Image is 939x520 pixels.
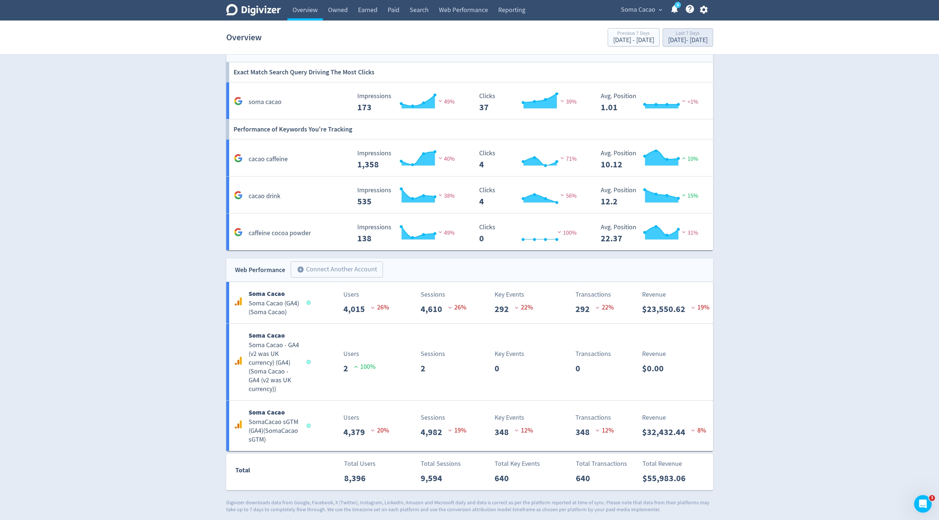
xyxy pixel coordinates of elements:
[343,349,376,359] p: Users
[421,302,448,316] p: 4,610
[371,302,389,312] p: 26 %
[421,290,466,300] p: Sessions
[421,413,466,423] p: Sessions
[249,229,311,238] h5: caffeine cocoa powder
[575,362,586,375] p: 0
[226,401,713,451] a: Soma CacaoSomaCacao sGTM (GA4)(SomaCacao sGTM)Users4,379 20%Sessions4,982 19%Key Events348 12%Tra...
[226,26,262,49] h1: Overview
[691,302,709,312] p: 19 %
[354,187,463,206] svg: Impressions 535
[297,266,304,273] span: add_circle
[642,302,691,316] p: $23,550.62
[234,228,243,237] svg: Google Analytics
[556,229,563,235] img: negative-performance.svg
[437,98,444,104] img: negative-performance.svg
[575,290,614,300] p: Transactions
[495,362,505,375] p: 0
[354,362,376,372] p: 100 %
[559,155,577,163] span: 71%
[642,472,692,485] p: $55,983.06
[226,499,713,513] p: Digivizer downloads data from Google, Facebook, X (Twitter), Instagram, LinkedIn, Amazon and Micr...
[235,265,285,275] div: Web Performance
[421,459,461,469] p: Total Sessions
[344,459,376,469] p: Total Users
[668,31,708,37] div: Last 7 Days
[234,62,375,82] h6: Exact Match Search Query Driving The Most Clicks
[597,150,707,169] svg: Avg. Position 10.12
[306,424,313,428] span: Data last synced: 4 Sep 2025, 8:02am (AEST)
[575,349,611,359] p: Transactions
[234,154,243,163] svg: Google Analytics
[680,155,688,161] img: positive-performance.svg
[476,224,585,243] svg: Clicks 0
[437,229,444,235] img: negative-performance.svg
[344,472,372,485] p: 8,396
[249,408,285,417] b: Soma Cacao
[642,426,691,439] p: $32,432.44
[613,37,654,44] div: [DATE] - [DATE]
[306,360,313,364] span: Data last synced: 3 Sep 2025, 3:02pm (AEST)
[929,495,935,501] span: 3
[495,413,533,423] p: Key Events
[448,302,466,312] p: 26 %
[495,302,515,316] p: 292
[618,4,664,16] button: Soma Cacao
[597,93,707,112] svg: Avg. Position 1.01
[476,187,585,206] svg: Clicks 4
[575,413,614,423] p: Transactions
[680,192,698,200] span: 15%
[421,362,431,375] p: 2
[495,290,533,300] p: Key Events
[556,229,577,237] span: 100%
[476,150,585,169] svg: Clicks 4
[680,98,688,104] img: negative-performance.svg
[249,289,285,298] b: Soma Cacao
[597,224,707,243] svg: Avg. Position 22.37
[642,349,670,359] p: Revenue
[226,82,713,119] a: soma cacao Impressions 173 Impressions 173 49% Clicks 37 Clicks 37 39% Avg. Position 1.01 Avg. Po...
[642,413,706,423] p: Revenue
[476,93,585,112] svg: Clicks 37
[495,349,524,359] p: Key Events
[515,302,533,312] p: 22 %
[343,302,371,316] p: 4,015
[608,28,660,47] button: Previous 7 Days[DATE] - [DATE]
[559,192,566,198] img: negative-performance.svg
[621,4,655,16] span: Soma Cacao
[559,98,566,104] img: negative-performance.svg
[691,426,706,435] p: 8 %
[343,413,389,423] p: Users
[226,140,713,177] a: cacao caffeine Impressions 1,358 Impressions 1,358 40% Clicks 4 Clicks 4 71% Avg. Position 10.12 ...
[515,426,533,435] p: 12 %
[421,472,448,485] p: 9,594
[249,192,280,201] h5: cacao drink
[448,426,466,435] p: 19 %
[575,426,596,439] p: 348
[249,155,288,164] h5: cacao caffeine
[642,362,670,375] p: $0.00
[597,187,707,206] svg: Avg. Position 12.2
[576,472,596,485] p: 640
[675,2,681,8] a: 5
[226,282,713,323] a: Soma CacaoSoma Cacao (GA4)(Soma Cacao)Users4,015 26%Sessions4,610 26%Key Events292 22%Transaction...
[680,229,688,235] img: negative-performance.svg
[234,191,243,200] svg: Google Analytics
[576,459,627,469] p: Total Transactions
[234,297,243,306] svg: Google Analytics
[575,302,596,316] p: 292
[234,420,243,429] svg: Google Analytics
[437,155,444,161] img: negative-performance.svg
[437,155,455,163] span: 40%
[437,229,455,237] span: 49%
[437,98,455,105] span: 49%
[291,261,383,278] button: Connect Another Account
[226,213,713,250] a: caffeine cocoa powder Impressions 138 Impressions 138 49% Clicks 0 Clicks 0 100% Avg. Position 22...
[354,150,463,169] svg: Impressions 1,358
[249,331,285,340] b: Soma Cacao
[677,3,678,8] text: 5
[437,192,444,198] img: negative-performance.svg
[235,465,307,479] div: Total
[226,177,713,213] a: cacao drink Impressions 535 Impressions 535 38% Clicks 4 Clicks 4 56% Avg. Position 12.2 Avg. Pos...
[559,98,577,105] span: 39%
[668,37,708,44] div: [DATE] - [DATE]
